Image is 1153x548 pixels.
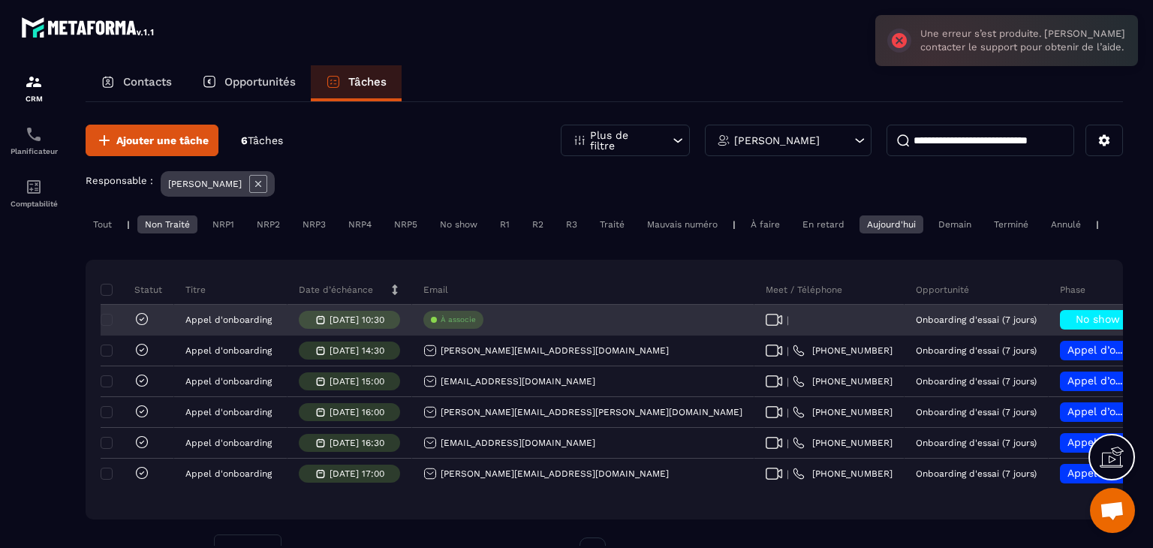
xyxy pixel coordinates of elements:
div: Ouvrir le chat [1090,488,1135,533]
img: accountant [25,178,43,196]
img: logo [21,14,156,41]
div: Demain [931,215,979,233]
div: Aujourd'hui [859,215,923,233]
p: Contacts [123,75,172,89]
a: [PHONE_NUMBER] [793,375,893,387]
p: [DATE] 16:30 [330,438,384,448]
span: | [787,438,789,449]
p: Onboarding d'essai (7 jours) [916,468,1037,479]
div: Non Traité [137,215,197,233]
a: [PHONE_NUMBER] [793,406,893,418]
p: Appel d'onboarding [185,376,272,387]
img: scheduler [25,125,43,143]
p: Appel d'onboarding [185,468,272,479]
div: NRP4 [341,215,379,233]
p: Onboarding d'essai (7 jours) [916,407,1037,417]
p: Statut [104,284,162,296]
p: Phase [1060,284,1085,296]
p: [PERSON_NAME] [734,135,820,146]
div: NRP2 [249,215,287,233]
p: | [733,219,736,230]
a: Tâches [311,65,402,101]
div: Tout [86,215,119,233]
a: Contacts [86,65,187,101]
p: Titre [185,284,206,296]
span: | [787,315,789,326]
p: Appel d'onboarding [185,315,272,325]
p: Tâches [348,75,387,89]
a: schedulerschedulerPlanificateur [4,114,64,167]
a: [PHONE_NUMBER] [793,345,893,357]
span: | [787,376,789,387]
div: R1 [492,215,517,233]
a: formationformationCRM [4,62,64,114]
div: Traité [592,215,632,233]
p: Onboarding d'essai (7 jours) [916,376,1037,387]
p: Appel d'onboarding [185,407,272,417]
span: No show [1076,313,1120,325]
p: Onboarding d'essai (7 jours) [916,315,1037,325]
div: NRP5 [387,215,425,233]
p: Opportunité [916,284,969,296]
span: Tâches [248,134,283,146]
div: À faire [743,215,787,233]
a: [PHONE_NUMBER] [793,437,893,449]
img: formation [25,73,43,91]
p: Plus de filtre [590,130,656,151]
p: [DATE] 17:00 [330,468,384,479]
p: Appel d'onboarding [185,345,272,356]
div: R3 [558,215,585,233]
div: Annulé [1043,215,1088,233]
span: | [787,468,789,480]
div: Terminé [986,215,1036,233]
div: NRP3 [295,215,333,233]
a: Opportunités [187,65,311,101]
div: En retard [795,215,852,233]
p: 6 [241,134,283,148]
p: [DATE] 15:00 [330,376,384,387]
p: | [127,219,130,230]
div: No show [432,215,485,233]
div: R2 [525,215,551,233]
p: [PERSON_NAME] [168,179,242,189]
p: Appel d'onboarding [185,438,272,448]
p: Date d’échéance [299,284,373,296]
p: Planificateur [4,147,64,155]
span: Ajouter une tâche [116,133,209,148]
p: Meet / Téléphone [766,284,842,296]
p: CRM [4,95,64,103]
p: Onboarding d'essai (7 jours) [916,438,1037,448]
div: Mauvais numéro [640,215,725,233]
div: NRP1 [205,215,242,233]
button: Ajouter une tâche [86,125,218,156]
span: | [787,345,789,357]
p: Responsable : [86,175,153,186]
span: | [787,407,789,418]
p: Opportunités [224,75,296,89]
a: accountantaccountantComptabilité [4,167,64,219]
p: [DATE] 16:00 [330,407,384,417]
p: Comptabilité [4,200,64,208]
p: | [1096,219,1099,230]
p: Email [423,284,448,296]
p: [DATE] 14:30 [330,345,384,356]
p: À associe [441,315,476,325]
p: [DATE] 10:30 [330,315,384,325]
p: Onboarding d'essai (7 jours) [916,345,1037,356]
a: [PHONE_NUMBER] [793,468,893,480]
